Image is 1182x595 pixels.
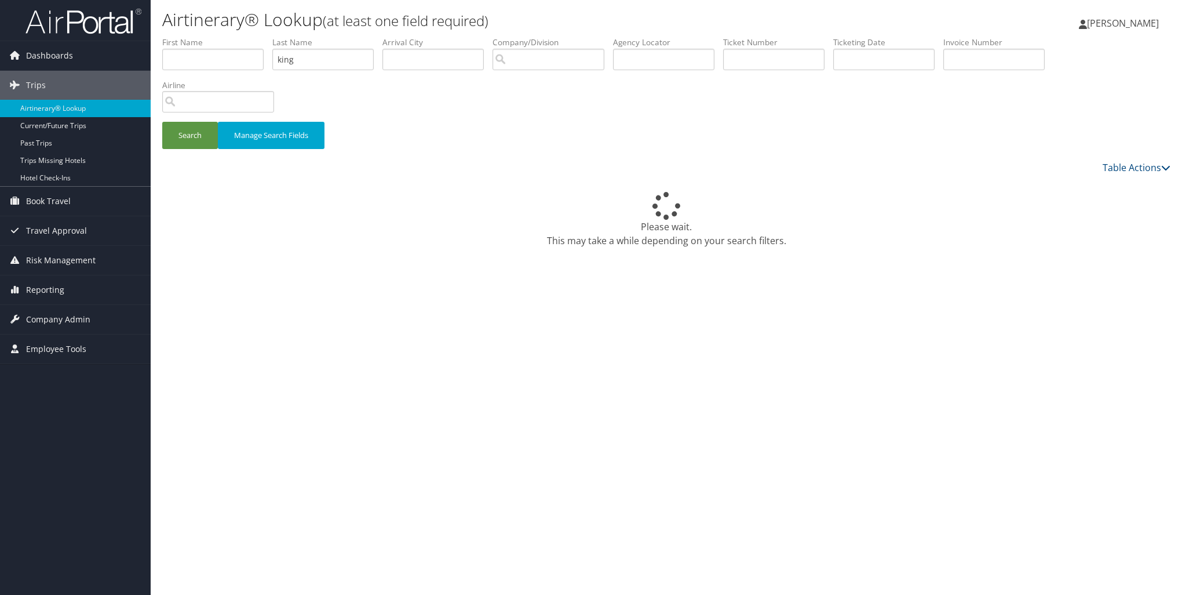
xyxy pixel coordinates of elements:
a: [PERSON_NAME] [1079,6,1170,41]
a: Table Actions [1103,161,1170,174]
span: Company Admin [26,305,90,334]
span: Travel Approval [26,216,87,245]
button: Search [162,122,218,149]
label: Invoice Number [943,37,1053,48]
label: Last Name [272,37,382,48]
button: Manage Search Fields [218,122,324,149]
label: Company/Division [493,37,613,48]
img: airportal-logo.png [25,8,141,35]
label: Airline [162,79,283,91]
span: Risk Management [26,246,96,275]
label: Ticketing Date [833,37,943,48]
span: Trips [26,71,46,100]
div: Please wait. This may take a while depending on your search filters. [162,192,1170,248]
label: Arrival City [382,37,493,48]
h1: Airtinerary® Lookup [162,8,834,32]
span: Book Travel [26,187,71,216]
small: (at least one field required) [323,11,488,30]
label: First Name [162,37,272,48]
label: Ticket Number [723,37,833,48]
span: [PERSON_NAME] [1087,17,1159,30]
span: Reporting [26,275,64,304]
span: Dashboards [26,41,73,70]
span: Employee Tools [26,335,86,364]
label: Agency Locator [613,37,723,48]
